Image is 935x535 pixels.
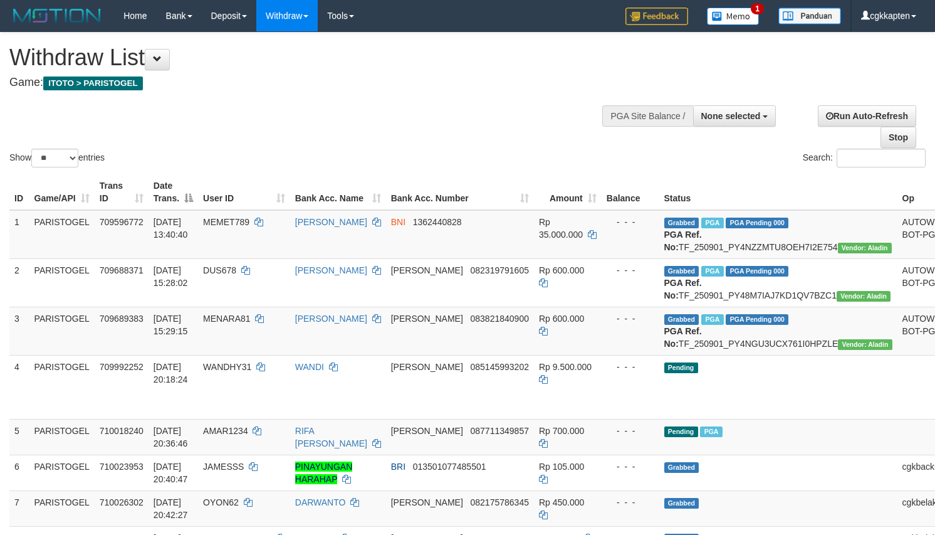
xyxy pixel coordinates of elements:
[31,149,78,167] select: Showentries
[539,462,584,472] span: Rp 105.000
[295,314,367,324] a: [PERSON_NAME]
[29,210,95,259] td: PARISTOGEL
[693,105,776,127] button: None selected
[198,174,290,210] th: User ID: activate to sort column ascending
[539,217,583,240] span: Rp 35.000.000
[295,462,353,484] a: PINAYUNGAN HARAHAP
[607,425,654,437] div: - - -
[726,218,788,228] span: PGA Pending
[154,265,188,288] span: [DATE] 15:28:02
[9,355,29,419] td: 4
[100,217,144,227] span: 709596772
[471,362,529,372] span: Copy 085145993202 to clipboard
[295,362,324,372] a: WANDI
[664,498,699,509] span: Grabbed
[295,497,346,507] a: DARWANTO
[203,314,250,324] span: MENARA81
[29,490,95,526] td: PARISTOGEL
[607,460,654,473] div: - - -
[203,265,236,275] span: DUS678
[95,174,149,210] th: Trans ID: activate to sort column ascending
[43,77,143,90] span: ITOTO > PARISTOGEL
[602,174,659,210] th: Balance
[751,3,764,14] span: 1
[290,174,386,210] th: Bank Acc. Name: activate to sort column ascending
[413,462,486,472] span: Copy 013501077485501 to clipboard
[154,497,188,520] span: [DATE] 20:42:27
[100,462,144,472] span: 710023953
[837,291,891,302] span: Vendor URL: https://payment4.1velocity.biz
[602,105,692,127] div: PGA Site Balance /
[100,314,144,324] span: 709689383
[29,419,95,455] td: PARISTOGEL
[664,426,698,437] span: Pending
[471,314,529,324] span: Copy 083821840900 to clipboard
[707,8,760,25] img: Button%20Memo.svg
[701,314,723,325] span: Marked by cgkricksen
[471,497,529,507] span: Copy 082175786345 to clipboard
[29,307,95,355] td: PARISTOGEL
[391,362,463,372] span: [PERSON_NAME]
[471,265,529,275] span: Copy 082319791605 to clipboard
[701,111,761,121] span: None selected
[295,217,367,227] a: [PERSON_NAME]
[539,314,584,324] span: Rp 600.000
[838,243,892,253] span: Vendor URL: https://payment4.1velocity.biz
[203,362,251,372] span: WANDHY31
[778,8,841,24] img: panduan.png
[149,174,198,210] th: Date Trans.: activate to sort column descending
[664,314,699,325] span: Grabbed
[701,266,723,277] span: Marked by cgkricksen
[607,361,654,373] div: - - -
[838,339,892,350] span: Vendor URL: https://payment4.1velocity.biz
[837,149,926,167] input: Search:
[29,258,95,307] td: PARISTOGEL
[391,217,405,227] span: BNI
[295,426,367,448] a: RIFA [PERSON_NAME]
[29,355,95,419] td: PARISTOGEL
[391,497,463,507] span: [PERSON_NAME]
[154,217,188,240] span: [DATE] 13:40:40
[9,6,105,25] img: MOTION_logo.png
[203,426,248,436] span: AMAR1234
[659,307,897,355] td: TF_250901_PY4NGU3UCX761I0HPZLE
[9,77,611,89] h4: Game:
[726,314,788,325] span: PGA Pending
[700,426,722,437] span: Marked by cgkricksen
[664,363,698,373] span: Pending
[29,174,95,210] th: Game/API: activate to sort column ascending
[100,265,144,275] span: 709688371
[9,45,611,70] h1: Withdraw List
[534,174,602,210] th: Amount: activate to sort column ascending
[9,455,29,490] td: 6
[539,497,584,507] span: Rp 450.000
[607,312,654,325] div: - - -
[726,266,788,277] span: PGA Pending
[659,210,897,259] td: TF_250901_PY4NZZMTU8OEH7I2E754
[607,216,654,228] div: - - -
[154,426,188,448] span: [DATE] 20:36:46
[29,455,95,490] td: PARISTOGEL
[100,497,144,507] span: 710026302
[539,265,584,275] span: Rp 600.000
[664,266,699,277] span: Grabbed
[154,314,188,336] span: [DATE] 15:29:15
[154,362,188,384] span: [DATE] 20:18:24
[203,217,249,227] span: MEMET789
[9,307,29,355] td: 3
[100,426,144,436] span: 710018240
[539,426,584,436] span: Rp 700.000
[386,174,534,210] th: Bank Acc. Number: activate to sort column ascending
[607,264,654,277] div: - - -
[391,314,463,324] span: [PERSON_NAME]
[203,462,244,472] span: JAMESSS
[803,149,926,167] label: Search:
[664,278,702,300] b: PGA Ref. No:
[9,210,29,259] td: 1
[9,258,29,307] td: 2
[539,362,592,372] span: Rp 9.500.000
[664,462,699,473] span: Grabbed
[203,497,239,507] span: OYON62
[659,174,897,210] th: Status
[413,217,462,227] span: Copy 1362440828 to clipboard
